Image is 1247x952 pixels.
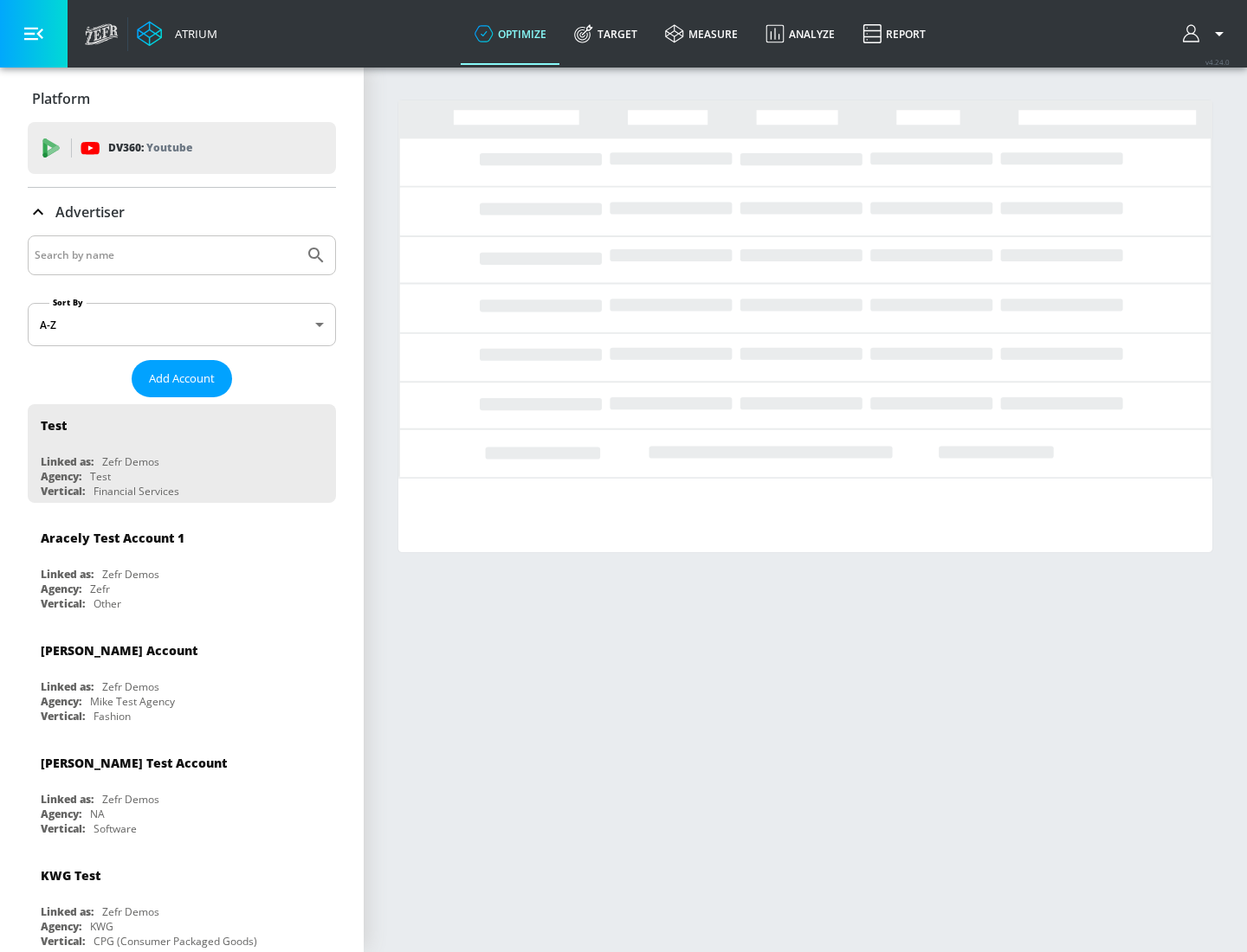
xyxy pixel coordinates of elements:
div: Zefr [90,582,110,596]
div: Test [41,417,67,434]
span: Add Account [149,369,215,389]
div: [PERSON_NAME] AccountLinked as:Zefr DemosAgency:Mike Test AgencyVertical:Fashion [28,629,336,728]
span: v 4.24.0 [1205,57,1230,67]
p: Youtube [146,138,192,157]
div: KWG [90,919,113,934]
div: Zefr Demos [102,679,159,694]
div: Aracely Test Account 1 [41,530,184,546]
div: TestLinked as:Zefr DemosAgency:TestVertical:Financial Services [28,404,336,503]
div: Vertical: [41,484,85,499]
div: Linked as: [41,567,94,582]
div: Zefr Demos [102,567,159,582]
a: Atrium [137,21,217,47]
div: Mike Test Agency [90,694,175,709]
div: Zefr Demos [102,454,159,469]
div: Linked as: [41,679,94,694]
div: [PERSON_NAME] Test Account [41,755,227,771]
div: Vertical: [41,934,85,949]
div: Aracely Test Account 1Linked as:Zefr DemosAgency:ZefrVertical:Other [28,517,336,615]
div: Agency: [41,469,81,484]
a: optimize [461,3,560,65]
div: Vertical: [41,596,85,611]
label: Sort By [49,297,87,308]
div: Agency: [41,694,81,709]
a: Target [560,3,651,65]
div: NA [90,807,105,821]
div: Other [94,596,121,611]
div: Agency: [41,582,81,596]
div: Agency: [41,919,81,934]
a: measure [651,3,752,65]
div: Advertiser [28,188,336,236]
div: Software [94,821,137,836]
div: Linked as: [41,904,94,919]
a: Report [849,3,940,65]
p: Platform [32,89,90,108]
div: Linked as: [41,792,94,807]
div: Vertical: [41,709,85,724]
div: Vertical: [41,821,85,836]
div: Zefr Demos [102,792,159,807]
p: Advertiser [55,203,125,222]
a: Analyze [752,3,849,65]
div: KWG Test [41,867,100,884]
div: [PERSON_NAME] Account [41,642,197,659]
p: DV360: [108,138,192,158]
div: Zefr Demos [102,904,159,919]
div: Test [90,469,111,484]
div: Atrium [168,26,217,42]
div: Platform [28,74,336,123]
div: [PERSON_NAME] Test AccountLinked as:Zefr DemosAgency:NAVertical:Software [28,742,336,840]
input: Search by name [35,244,297,267]
div: CPG (Consumer Packaged Goods) [94,934,257,949]
div: DV360: Youtube [28,122,336,174]
button: Add Account [132,360,232,397]
div: A-Z [28,303,336,346]
div: Fashion [94,709,131,724]
div: Financial Services [94,484,179,499]
div: Agency: [41,807,81,821]
div: Linked as: [41,454,94,469]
